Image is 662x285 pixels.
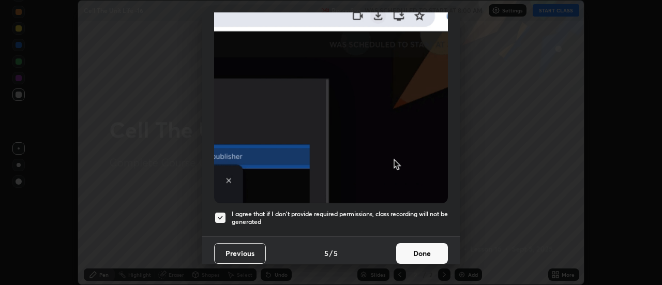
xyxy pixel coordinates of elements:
[232,210,448,226] h5: I agree that if I don't provide required permissions, class recording will not be generated
[324,248,328,259] h4: 5
[396,243,448,264] button: Done
[334,248,338,259] h4: 5
[214,243,266,264] button: Previous
[329,248,333,259] h4: /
